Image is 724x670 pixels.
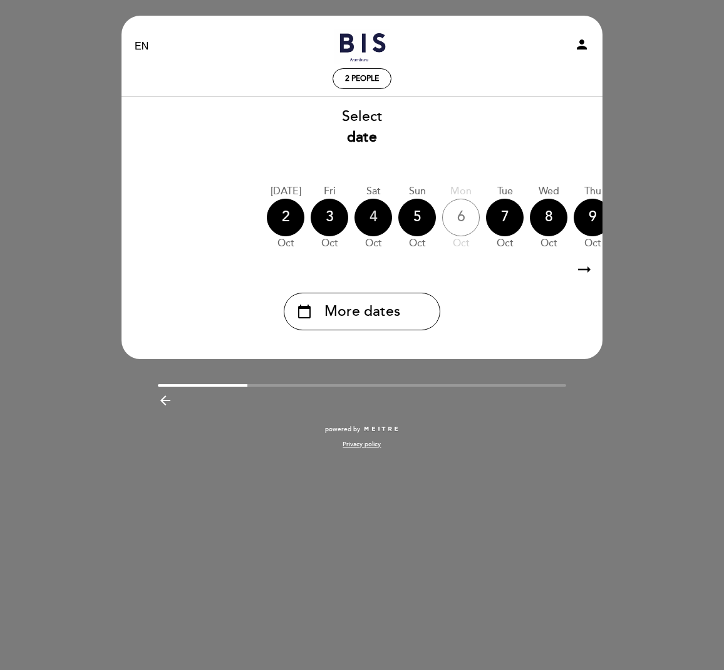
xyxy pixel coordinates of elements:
[530,199,567,236] div: 8
[398,236,436,251] div: Oct
[354,199,392,236] div: 4
[354,184,392,199] div: Sat
[354,236,392,251] div: Oct
[486,236,524,251] div: Oct
[297,301,312,322] i: calendar_today
[158,393,173,408] i: arrow_backward
[486,184,524,199] div: Tue
[311,236,348,251] div: Oct
[530,184,567,199] div: Wed
[442,236,480,251] div: Oct
[343,440,381,449] a: Privacy policy
[267,236,304,251] div: Oct
[530,236,567,251] div: Oct
[398,184,436,199] div: Sun
[267,199,304,236] div: 2
[347,128,377,146] b: date
[121,107,603,148] div: Select
[325,425,360,434] span: powered by
[442,199,480,236] div: 6
[486,199,524,236] div: 7
[284,29,440,64] a: Bis Bistro
[574,199,611,236] div: 9
[574,184,611,199] div: Thu
[574,236,611,251] div: Oct
[363,426,399,432] img: MEITRE
[324,301,400,322] span: More dates
[575,256,594,283] i: arrow_right_alt
[442,184,480,199] div: Mon
[398,199,436,236] div: 5
[311,184,348,199] div: Fri
[325,425,399,434] a: powered by
[311,199,348,236] div: 3
[345,74,379,83] span: 2 people
[267,184,304,199] div: [DATE]
[574,37,589,52] i: person
[574,37,589,56] button: person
